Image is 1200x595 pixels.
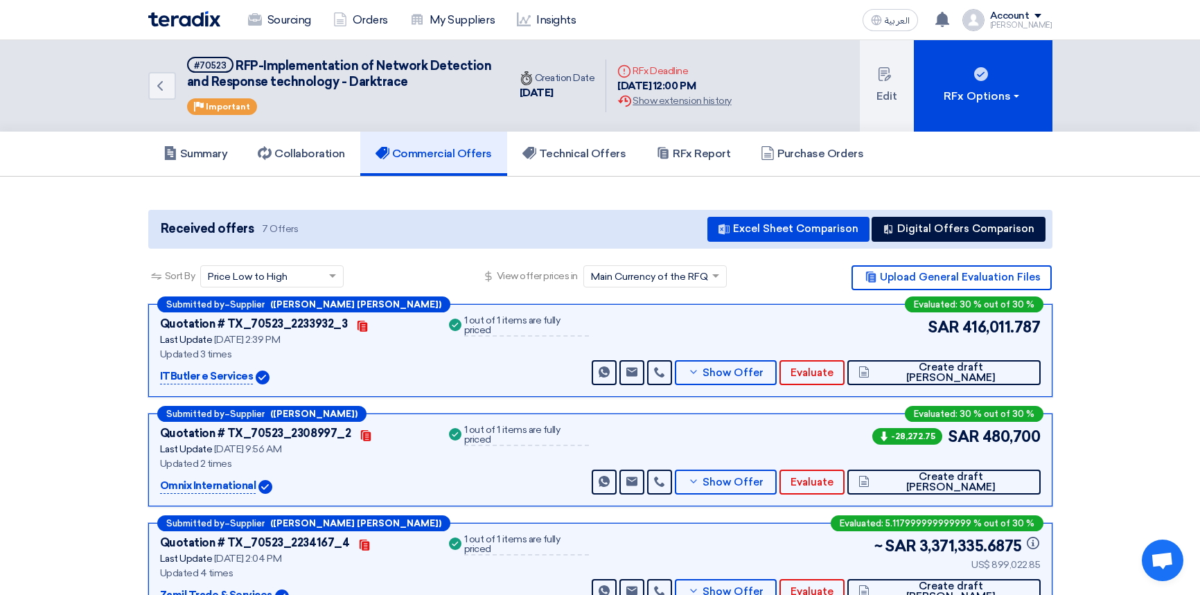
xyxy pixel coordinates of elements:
div: 1 out of 1 items are fully priced [464,425,589,446]
div: [DATE] 12:00 PM [617,78,731,94]
div: Evaluated: 30 % out of 30 % [905,296,1043,312]
span: Submitted by [166,519,224,528]
span: 7 Offers [262,222,298,236]
div: 1 out of 1 items are fully priced [464,535,589,556]
h5: Technical Offers [522,147,626,161]
span: Submitted by [166,300,224,309]
button: Digital Offers Comparison [872,217,1045,242]
h5: Purchase Orders [761,147,863,161]
span: Last Update [160,334,213,346]
button: Excel Sheet Comparison [707,217,870,242]
span: Important [206,102,250,112]
a: Open chat [1142,540,1183,581]
div: Quotation # TX_70523_2234167_4 [160,535,350,551]
span: RFP-Implementation of Network Detection and Response technology - Darktrace [187,58,492,89]
p: Omnix International [160,478,256,495]
span: 416,011.787 [962,316,1041,339]
div: Updated 4 times [160,566,430,580]
h5: Collaboration [258,147,345,161]
span: Evaluate [791,368,833,378]
div: Show extension history [617,94,731,108]
p: ITButler e Services [160,368,254,385]
span: العربية [885,16,910,26]
span: Sort By [165,269,195,283]
h5: Commercial Offers [376,147,492,161]
div: – [157,296,450,312]
img: Verified Account [258,480,272,494]
span: Supplier [230,300,265,309]
a: Sourcing [237,5,322,35]
span: Supplier [230,519,265,528]
span: Last Update [160,443,213,455]
span: Price Low to High [208,269,288,284]
button: Create draft [PERSON_NAME] [847,470,1040,495]
a: Technical Offers [507,132,641,176]
div: RFx Options [944,88,1022,105]
span: [DATE] 2:39 PM [214,334,280,346]
span: Show Offer [703,477,764,488]
span: Show Offer [703,368,764,378]
a: Orders [322,5,399,35]
div: Account [990,10,1030,22]
img: profile_test.png [962,9,985,31]
div: #70523 [194,61,227,70]
button: Upload General Evaluation Files [852,265,1052,290]
div: Updated 3 times [160,347,430,362]
span: SAR [928,316,960,339]
span: Submitted by [166,409,224,418]
span: [DATE] 9:56 AM [214,443,281,455]
b: ([PERSON_NAME]) [270,409,358,418]
span: Create draft [PERSON_NAME] [873,472,1029,492]
button: Show Offer [675,360,777,385]
div: Quotation # TX_70523_2308997_2 [160,425,351,442]
span: Supplier [230,409,265,418]
h5: RFx Report [656,147,730,161]
img: Teradix logo [148,11,220,27]
a: Purchase Orders [745,132,879,176]
span: -28,272.75 [872,428,942,445]
span: SAR [948,425,980,448]
b: ([PERSON_NAME] [PERSON_NAME]) [270,519,441,528]
a: RFx Report [641,132,745,176]
div: Evaluated: 5.117999999999999 % out of 30 % [831,515,1043,531]
span: 480,700 [982,425,1041,448]
div: – [157,406,367,422]
div: Updated 2 times [160,456,430,471]
img: Verified Account [256,371,270,384]
a: Insights [506,5,587,35]
div: US$ 899,022.85 [874,558,1041,572]
button: Create draft [PERSON_NAME] [847,360,1040,385]
button: RFx Options [914,40,1052,132]
a: Collaboration [242,132,360,176]
b: ([PERSON_NAME] [PERSON_NAME]) [270,300,441,309]
span: Last Update [160,553,213,565]
button: العربية [863,9,918,31]
a: Commercial Offers [360,132,507,176]
div: RFx Deadline [617,64,731,78]
span: [DATE] 2:04 PM [214,553,281,565]
div: [PERSON_NAME] [990,21,1052,29]
button: Edit [860,40,914,132]
span: Evaluate [791,477,833,488]
div: Creation Date [520,71,595,85]
button: Evaluate [779,360,845,385]
h5: RFP-Implementation of Network Detection and Response technology - Darktrace [187,57,492,91]
a: Summary [148,132,243,176]
span: Create draft [PERSON_NAME] [873,362,1029,383]
span: ~ [874,535,883,558]
span: View offer prices in [497,269,578,283]
div: [DATE] [520,85,595,101]
a: My Suppliers [399,5,506,35]
span: 3,371,335.6875 [919,535,1041,558]
div: – [157,515,450,531]
span: Received offers [161,220,254,238]
span: SAR [885,535,917,558]
div: 1 out of 1 items are fully priced [464,316,589,337]
button: Show Offer [675,470,777,495]
div: Quotation # TX_70523_2233932_3 [160,316,348,332]
button: Evaluate [779,470,845,495]
h5: Summary [164,147,228,161]
div: Evaluated: 30 % out of 30 % [905,406,1043,422]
